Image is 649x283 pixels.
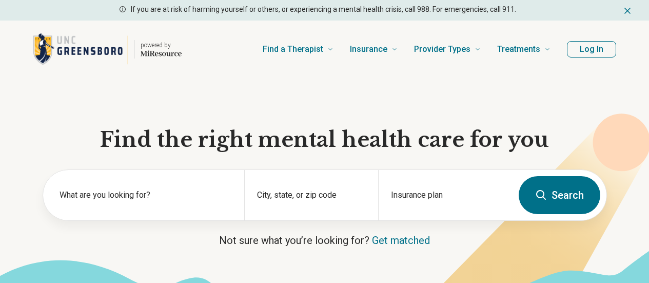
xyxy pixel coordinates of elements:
[33,33,182,66] a: Home page
[414,42,470,56] span: Provider Types
[350,42,387,56] span: Insurance
[43,233,607,248] p: Not sure what you’re looking for?
[519,176,600,214] button: Search
[622,4,633,16] button: Dismiss
[60,189,232,201] label: What are you looking for?
[263,29,333,70] a: Find a Therapist
[497,29,550,70] a: Treatments
[414,29,481,70] a: Provider Types
[497,42,540,56] span: Treatments
[263,42,323,56] span: Find a Therapist
[131,4,516,15] p: If you are at risk of harming yourself or others, or experiencing a mental health crisis, call 98...
[350,29,398,70] a: Insurance
[141,41,182,49] p: powered by
[567,41,616,58] button: Log In
[372,234,430,247] a: Get matched
[43,126,607,153] h1: Find the right mental health care for you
